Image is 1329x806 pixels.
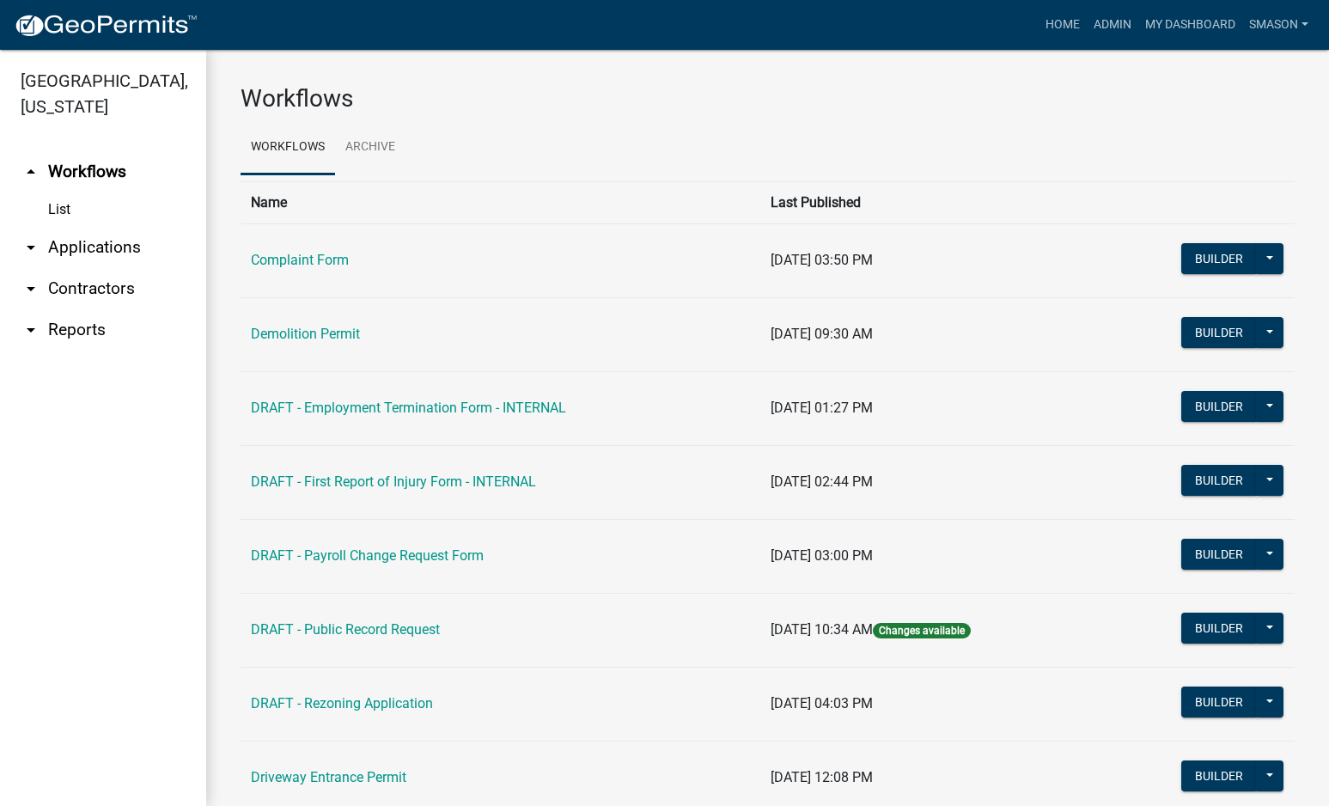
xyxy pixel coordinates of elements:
a: Archive [335,120,405,175]
button: Builder [1181,760,1257,791]
span: [DATE] 02:44 PM [771,473,873,490]
span: [DATE] 12:08 PM [771,769,873,785]
h3: Workflows [241,84,1295,113]
button: Builder [1181,539,1257,570]
i: arrow_drop_down [21,320,41,340]
a: DRAFT - Rezoning Application [251,695,433,711]
i: arrow_drop_down [21,237,41,258]
a: Home [1039,9,1087,41]
span: [DATE] 03:00 PM [771,547,873,564]
button: Builder [1181,317,1257,348]
th: Last Published [760,181,1102,223]
button: Builder [1181,465,1257,496]
a: Complaint Form [251,252,349,268]
i: arrow_drop_up [21,162,41,182]
button: Builder [1181,687,1257,717]
a: DRAFT - Payroll Change Request Form [251,547,484,564]
a: Demolition Permit [251,326,360,342]
span: [DATE] 04:03 PM [771,695,873,711]
span: [DATE] 03:50 PM [771,252,873,268]
span: [DATE] 01:27 PM [771,400,873,416]
th: Name [241,181,760,223]
span: [DATE] 10:34 AM [771,621,873,638]
button: Builder [1181,613,1257,644]
a: DRAFT - First Report of Injury Form - INTERNAL [251,473,536,490]
span: Changes available [873,623,971,638]
a: Admin [1087,9,1138,41]
a: Workflows [241,120,335,175]
a: My Dashboard [1138,9,1242,41]
button: Builder [1181,391,1257,422]
a: Smason [1242,9,1315,41]
a: Driveway Entrance Permit [251,769,406,785]
a: DRAFT - Public Record Request [251,621,440,638]
a: DRAFT - Employment Termination Form - INTERNAL [251,400,566,416]
button: Builder [1181,243,1257,274]
span: [DATE] 09:30 AM [771,326,873,342]
i: arrow_drop_down [21,278,41,299]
